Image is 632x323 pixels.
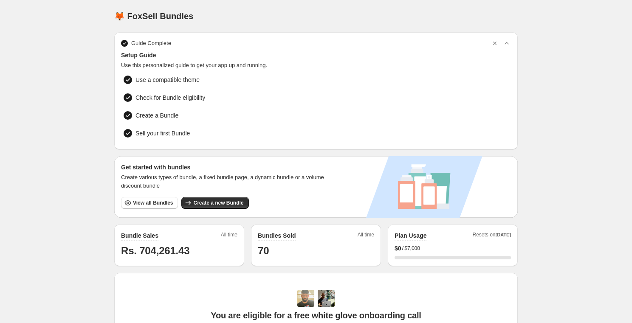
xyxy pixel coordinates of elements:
[211,310,421,320] span: You are eligible for a free white glove onboarding call
[395,231,426,240] h2: Plan Usage
[297,290,314,307] img: Adi
[121,51,511,59] span: Setup Guide
[135,111,178,120] span: Create a Bundle
[193,199,243,206] span: Create a new Bundle
[114,11,193,21] h1: 🦊 FoxSell Bundles
[121,231,158,240] h2: Bundle Sales
[135,129,190,138] span: Sell your first Bundle
[496,232,511,237] span: [DATE]
[121,163,332,171] h3: Get started with bundles
[318,290,335,307] img: Prakhar
[133,199,173,206] span: View all Bundles
[395,244,511,253] div: /
[258,231,296,240] h2: Bundles Sold
[135,93,205,102] span: Check for Bundle eligibility
[121,197,178,209] button: View all Bundles
[131,39,171,48] span: Guide Complete
[404,245,420,252] span: $7,000
[121,173,332,190] span: Create various types of bundle, a fixed bundle page, a dynamic bundle or a volume discount bundle
[121,244,237,258] h1: Rs. 704,261.43
[135,76,200,84] span: Use a compatible theme
[121,61,511,70] span: Use this personalized guide to get your app up and running.
[473,231,511,241] span: Resets on
[221,231,237,241] span: All time
[395,244,401,253] span: $ 0
[358,231,374,241] span: All time
[258,244,374,258] h1: 70
[181,197,248,209] button: Create a new Bundle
